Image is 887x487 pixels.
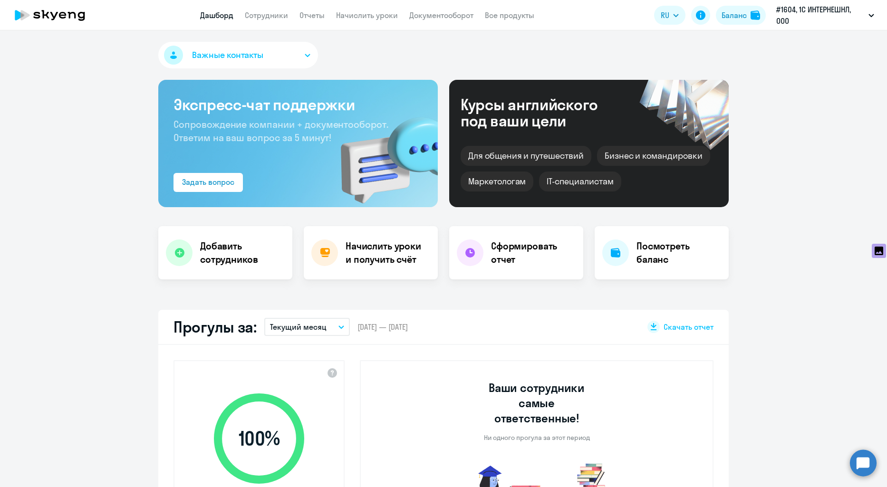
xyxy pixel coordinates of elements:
[722,10,747,21] div: Баланс
[461,172,533,191] div: Маркетологам
[327,100,438,207] img: bg-img
[485,10,534,20] a: Все продукты
[491,239,576,266] h4: Сформировать отчет
[461,96,623,129] div: Курсы английского под ваши цели
[654,6,685,25] button: RU
[751,10,760,20] img: balance
[336,10,398,20] a: Начислить уроки
[664,322,713,332] span: Скачать отчет
[174,173,243,192] button: Задать вопрос
[636,239,721,266] h4: Посмотреть баланс
[461,146,591,166] div: Для общения и путешествий
[409,10,473,20] a: Документооборот
[182,176,234,188] div: Задать вопрос
[174,95,423,114] h3: Экспресс-чат поддержки
[200,10,233,20] a: Дашборд
[158,42,318,68] button: Важные контакты
[174,317,257,336] h2: Прогулы за:
[661,10,669,21] span: RU
[597,146,710,166] div: Бизнес и командировки
[357,322,408,332] span: [DATE] — [DATE]
[270,321,327,333] p: Текущий месяц
[192,49,263,61] span: Важные контакты
[776,4,865,27] p: #1604, 1С ИНТЕРНЕШНЛ, ООО
[476,380,598,426] h3: Ваши сотрудники самые ответственные!
[204,427,314,450] span: 100 %
[245,10,288,20] a: Сотрудники
[484,433,590,442] p: Ни одного прогула за этот период
[346,239,428,266] h4: Начислить уроки и получить счёт
[299,10,325,20] a: Отчеты
[771,4,879,27] button: #1604, 1С ИНТЕРНЕШНЛ, ООО
[716,6,766,25] button: Балансbalance
[539,172,621,191] div: IT-специалистам
[174,118,388,143] span: Сопровождение компании + документооборот. Ответим на ваш вопрос за 5 минут!
[200,239,285,266] h4: Добавить сотрудников
[264,318,350,336] button: Текущий месяц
